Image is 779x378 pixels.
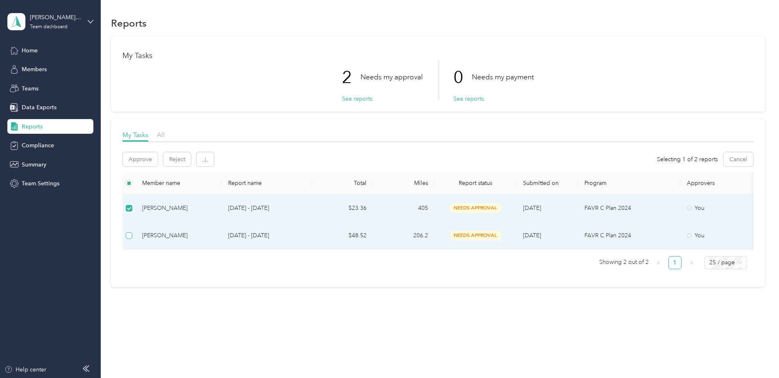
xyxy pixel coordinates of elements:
[584,231,674,240] p: FAVR C Plan 2024
[342,60,360,94] p: 2
[450,231,501,240] span: needs approval
[685,256,698,269] li: Next Page
[360,72,423,82] p: Needs my approval
[472,72,534,82] p: Needs my payment
[516,172,578,195] th: Submitted on
[652,256,665,269] button: left
[669,256,681,269] a: 1
[578,195,680,222] td: FAVR C Plan 2024
[123,152,158,166] button: Approve
[318,180,367,187] div: Total
[657,155,718,164] span: Selecting 1 of 2 reports
[373,222,435,250] td: 206.2
[30,25,68,29] div: Team dashboard
[111,19,147,27] h1: Reports
[450,203,501,213] span: needs approval
[22,160,46,169] span: Summary
[228,231,305,240] p: [DATE] - [DATE]
[142,204,215,213] div: [PERSON_NAME]
[222,172,312,195] th: Report name
[312,195,373,222] td: $23.36
[441,180,510,187] span: Report status
[652,256,665,269] li: Previous Page
[687,204,756,213] div: You
[523,205,541,211] span: [DATE]
[709,256,742,269] span: 25 / page
[228,204,305,213] p: [DATE] - [DATE]
[22,84,38,93] span: Teams
[22,141,54,150] span: Compliance
[136,172,222,195] th: Member name
[163,152,191,166] button: Reject
[578,172,680,195] th: Program
[22,179,59,188] span: Team Settings
[687,231,756,240] div: You
[22,65,47,74] span: Members
[584,204,674,213] p: FAVR C Plan 2024
[5,365,46,374] button: Help center
[22,46,38,55] span: Home
[157,131,165,139] span: All
[668,256,682,269] li: 1
[342,94,372,103] button: See reports
[142,231,215,240] div: [PERSON_NAME]
[122,52,754,60] h1: My Tasks
[578,222,680,250] td: FAVR C Plan 2024
[523,232,541,239] span: [DATE]
[724,152,753,166] button: Cancel
[142,180,215,187] div: Member name
[599,256,649,268] span: Showing 2 out of 2
[380,180,428,187] div: Miles
[685,256,698,269] button: right
[122,131,148,139] span: My Tasks
[22,122,43,131] span: Reports
[656,260,661,265] span: left
[312,222,373,250] td: $48.52
[733,332,779,378] iframe: Everlance-gr Chat Button Frame
[453,60,472,94] p: 0
[22,103,57,112] span: Data Exports
[453,94,484,103] button: See reports
[689,260,694,265] span: right
[680,172,762,195] th: Approvers
[373,195,435,222] td: 405
[704,256,747,269] div: Page Size
[30,13,81,22] div: [PERSON_NAME][EMAIL_ADDRESS][PERSON_NAME][DOMAIN_NAME]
